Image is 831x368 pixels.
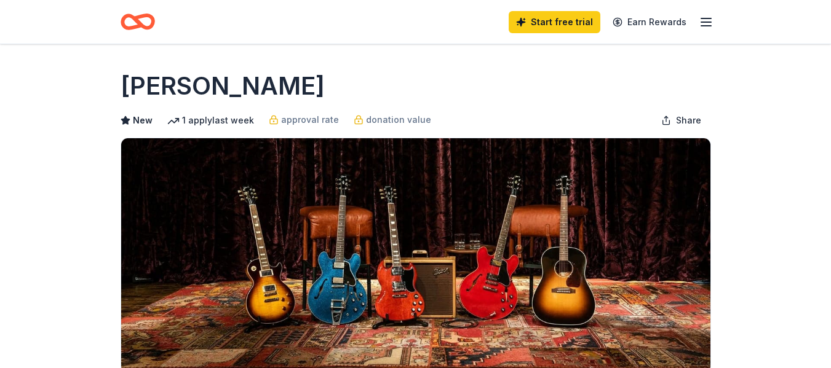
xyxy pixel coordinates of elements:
[651,108,711,133] button: Share
[281,112,339,127] span: approval rate
[354,112,431,127] a: donation value
[121,69,325,103] h1: [PERSON_NAME]
[133,113,153,128] span: New
[167,113,254,128] div: 1 apply last week
[269,112,339,127] a: approval rate
[121,7,155,36] a: Home
[366,112,431,127] span: donation value
[676,113,701,128] span: Share
[605,11,694,33] a: Earn Rewards
[509,11,600,33] a: Start free trial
